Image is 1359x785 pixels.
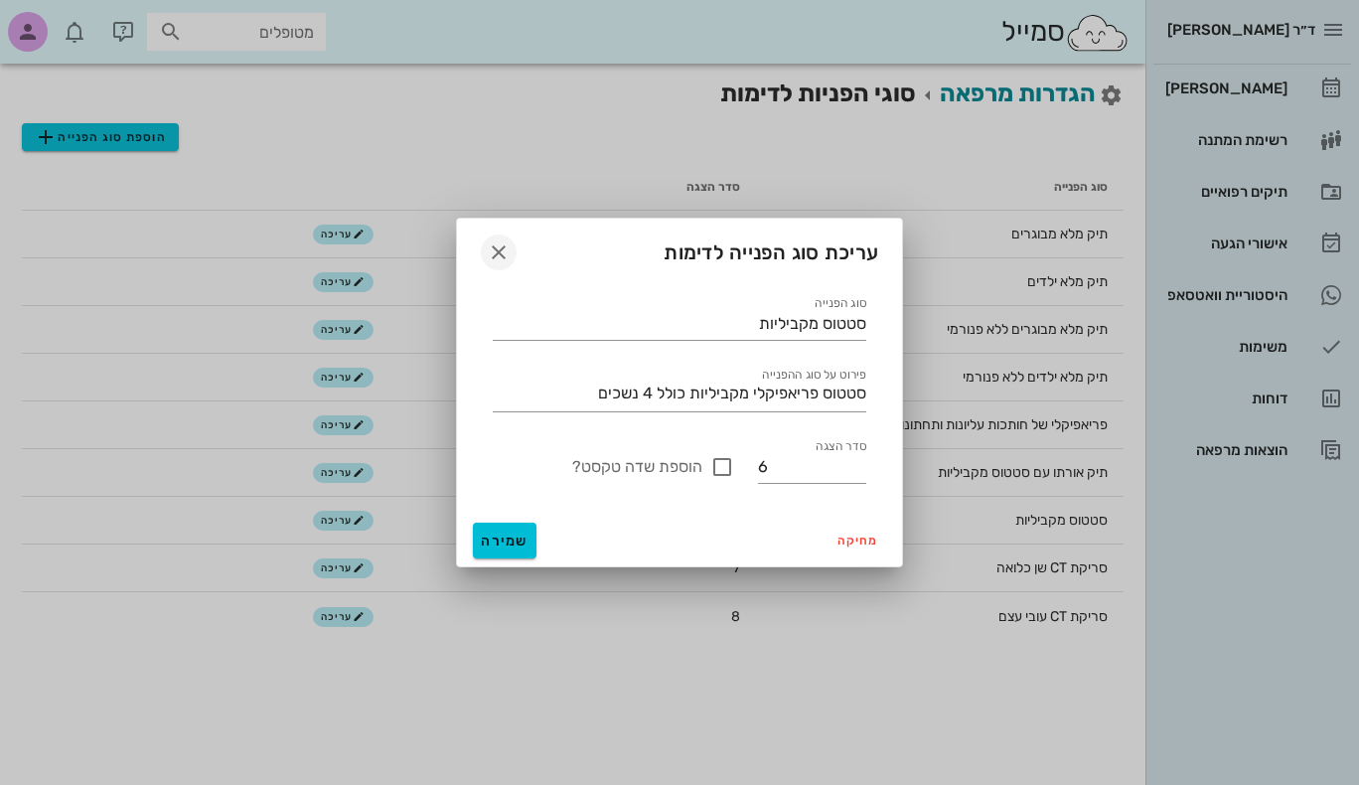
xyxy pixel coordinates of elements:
span: מחיקה [837,534,878,548]
div: עריכת סוג הפנייה לדימות [457,219,902,280]
label: סוג הפנייה [815,296,866,311]
label: פירוט על סוג ההפנייה [762,368,866,383]
button: שמירה [473,523,536,558]
label: הוספת שדה טקסט? [493,457,702,477]
label: סדר הצגה [816,439,866,454]
span: שמירה [481,533,528,549]
button: מחיקה [830,527,886,554]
